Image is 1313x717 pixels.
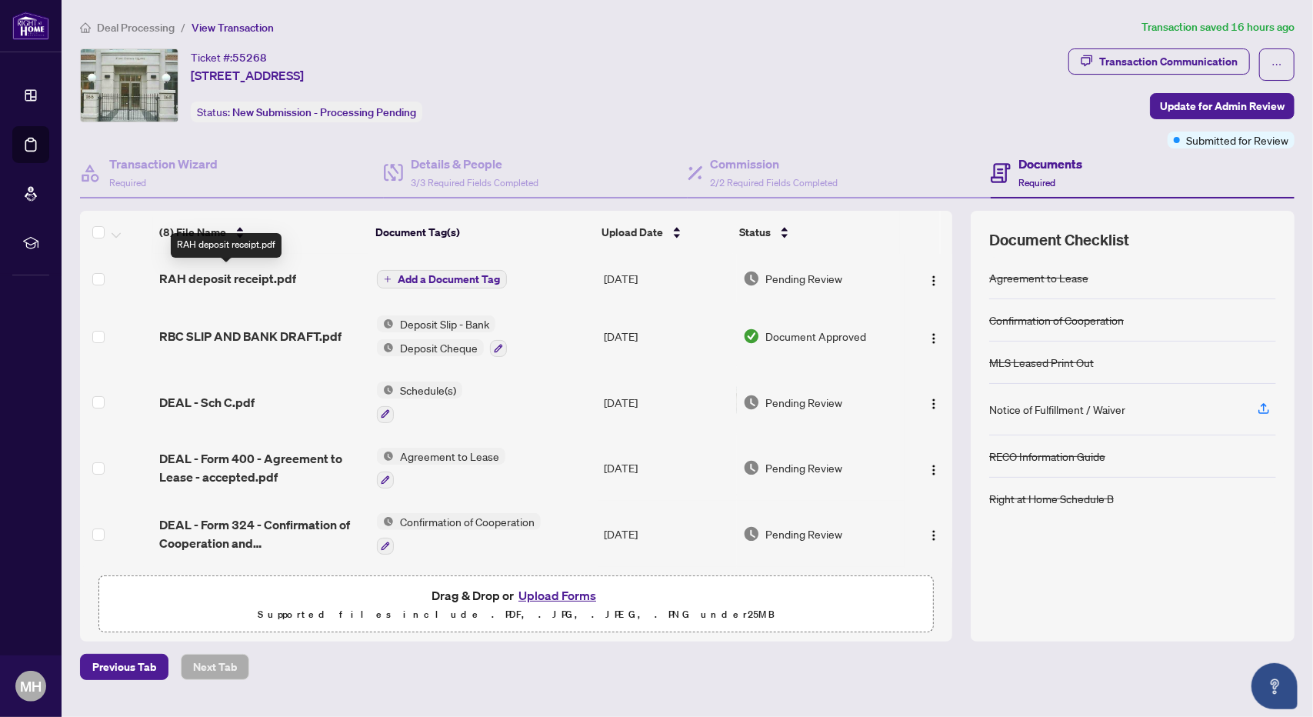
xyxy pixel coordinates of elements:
[766,525,843,542] span: Pending Review
[1186,132,1288,148] span: Submitted for Review
[109,155,218,173] h4: Transaction Wizard
[181,654,249,680] button: Next Tab
[80,22,91,33] span: home
[159,224,226,241] span: (8) File Name
[398,274,500,285] span: Add a Document Tag
[377,448,505,489] button: Status IconAgreement to Lease
[598,567,736,633] td: [DATE]
[192,21,274,35] span: View Transaction
[921,324,946,348] button: Logo
[739,224,771,241] span: Status
[743,270,760,287] img: Document Status
[598,435,736,502] td: [DATE]
[1160,94,1285,118] span: Update for Admin Review
[384,275,392,283] span: plus
[928,275,940,287] img: Logo
[928,529,940,542] img: Logo
[394,339,484,356] span: Deposit Cheque
[80,654,168,680] button: Previous Tab
[97,21,175,35] span: Deal Processing
[181,18,185,36] li: /
[598,303,736,369] td: [DATE]
[159,393,255,412] span: DEAL - Sch C.pdf
[602,224,663,241] span: Upload Date
[743,394,760,411] img: Document Status
[159,515,365,552] span: DEAL - Form 324 - Confirmation of Cooperation and Representation.pdf
[377,315,394,332] img: Status Icon
[377,448,394,465] img: Status Icon
[411,177,538,188] span: 3/3 Required Fields Completed
[598,501,736,567] td: [DATE]
[598,369,736,435] td: [DATE]
[766,459,843,476] span: Pending Review
[377,315,507,357] button: Status IconDeposit Slip - BankStatus IconDeposit Cheque
[743,525,760,542] img: Document Status
[743,328,760,345] img: Document Status
[191,102,422,122] div: Status:
[989,401,1125,418] div: Notice of Fulfillment / Waiver
[191,66,304,85] span: [STREET_ADDRESS]
[989,269,1088,286] div: Agreement to Lease
[766,394,843,411] span: Pending Review
[711,155,838,173] h4: Commission
[1141,18,1295,36] article: Transaction saved 16 hours ago
[159,449,365,486] span: DEAL - Form 400 - Agreement to Lease - accepted.pdf
[743,459,760,476] img: Document Status
[377,513,394,530] img: Status Icon
[394,382,462,399] span: Schedule(s)
[20,675,42,697] span: MH
[12,12,49,40] img: logo
[1099,49,1238,74] div: Transaction Communication
[766,270,843,287] span: Pending Review
[921,522,946,546] button: Logo
[1068,48,1250,75] button: Transaction Communication
[989,354,1094,371] div: MLS Leased Print Out
[514,585,601,605] button: Upload Forms
[232,51,267,65] span: 55268
[928,398,940,410] img: Logo
[1251,663,1298,709] button: Open asap
[921,455,946,480] button: Logo
[108,605,924,624] p: Supported files include .PDF, .JPG, .JPEG, .PNG under 25 MB
[1018,177,1055,188] span: Required
[377,382,462,423] button: Status IconSchedule(s)
[989,229,1129,251] span: Document Checklist
[595,211,733,254] th: Upload Date
[377,270,507,288] button: Add a Document Tag
[432,585,601,605] span: Drag & Drop or
[733,211,900,254] th: Status
[989,312,1124,328] div: Confirmation of Cooperation
[171,233,282,258] div: RAH deposit receipt.pdf
[928,464,940,476] img: Logo
[1150,93,1295,119] button: Update for Admin Review
[232,105,416,119] span: New Submission - Processing Pending
[377,269,507,289] button: Add a Document Tag
[369,211,596,254] th: Document Tag(s)
[598,254,736,303] td: [DATE]
[394,315,495,332] span: Deposit Slip - Bank
[153,211,369,254] th: (8) File Name
[191,48,267,66] div: Ticket #:
[766,328,867,345] span: Document Approved
[928,332,940,345] img: Logo
[99,576,933,633] span: Drag & Drop orUpload FormsSupported files include .PDF, .JPG, .JPEG, .PNG under25MB
[159,269,296,288] span: RAH deposit receipt.pdf
[711,177,838,188] span: 2/2 Required Fields Completed
[989,448,1105,465] div: RECO Information Guide
[921,266,946,291] button: Logo
[1018,155,1082,173] h4: Documents
[81,49,178,122] img: IMG-C12295907_1.jpg
[159,327,342,345] span: RBC SLIP AND BANK DRAFT.pdf
[377,339,394,356] img: Status Icon
[377,382,394,399] img: Status Icon
[394,513,541,530] span: Confirmation of Cooperation
[921,390,946,415] button: Logo
[394,448,505,465] span: Agreement to Lease
[1271,59,1282,70] span: ellipsis
[989,490,1114,507] div: Right at Home Schedule B
[411,155,538,173] h4: Details & People
[377,513,541,555] button: Status IconConfirmation of Cooperation
[92,655,156,679] span: Previous Tab
[109,177,146,188] span: Required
